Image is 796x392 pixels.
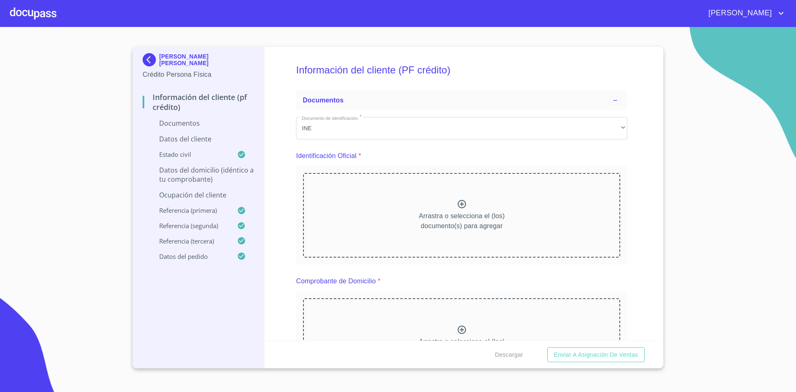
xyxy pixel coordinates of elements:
[143,53,254,70] div: [PERSON_NAME] [PERSON_NAME]
[296,53,627,87] h5: Información del cliente (PF crédito)
[143,150,237,158] p: Estado Civil
[702,7,786,20] button: account of current user
[143,252,237,261] p: Datos del pedido
[303,97,343,104] span: Documentos
[492,347,527,363] button: Descargar
[296,117,627,139] div: INE
[159,53,254,66] p: [PERSON_NAME] [PERSON_NAME]
[143,206,237,214] p: Referencia (primera)
[296,151,357,161] p: Identificación Oficial
[702,7,776,20] span: [PERSON_NAME]
[554,350,638,360] span: Enviar a Asignación de Ventas
[143,134,254,144] p: Datos del cliente
[143,119,254,128] p: Documentos
[296,276,376,286] p: Comprobante de Domicilio
[547,347,645,363] button: Enviar a Asignación de Ventas
[143,222,237,230] p: Referencia (segunda)
[495,350,523,360] span: Descargar
[143,70,254,80] p: Crédito Persona Física
[419,337,505,357] p: Arrastra o selecciona el (los) documento(s) para agregar
[143,92,254,112] p: Información del cliente (PF crédito)
[296,90,627,110] div: Documentos
[419,211,505,231] p: Arrastra o selecciona el (los) documento(s) para agregar
[143,190,254,200] p: Ocupación del Cliente
[143,166,254,184] p: Datos del domicilio (idéntico a tu comprobante)
[143,53,159,66] img: Docupass spot blue
[143,237,237,245] p: Referencia (tercera)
